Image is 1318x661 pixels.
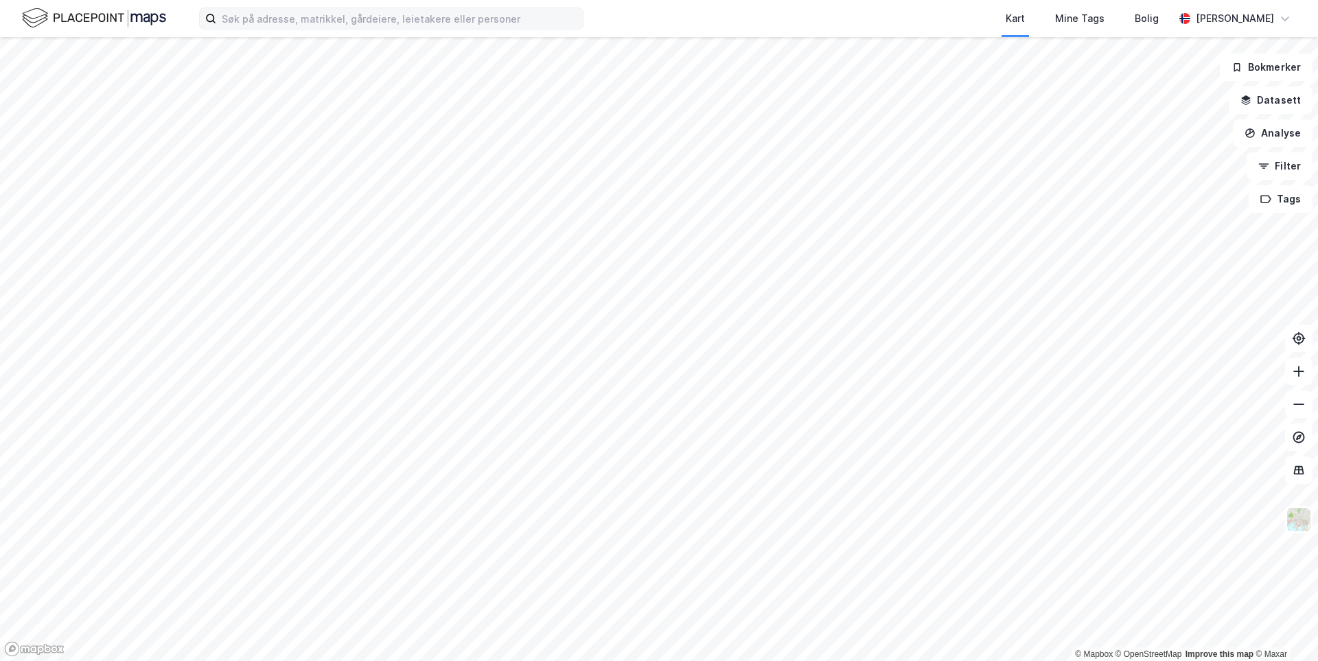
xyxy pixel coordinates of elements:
img: logo.f888ab2527a4732fd821a326f86c7f29.svg [22,6,166,30]
button: Datasett [1229,86,1313,114]
img: Z [1286,507,1312,533]
a: Improve this map [1186,649,1253,659]
div: Mine Tags [1055,10,1105,27]
button: Analyse [1233,119,1313,147]
div: [PERSON_NAME] [1196,10,1274,27]
div: Bolig [1135,10,1159,27]
a: Mapbox homepage [4,641,65,657]
button: Filter [1247,152,1313,180]
a: Mapbox [1075,649,1113,659]
iframe: Chat Widget [1249,595,1318,661]
input: Søk på adresse, matrikkel, gårdeiere, leietakere eller personer [216,8,583,29]
div: Kontrollprogram for chat [1249,595,1318,661]
a: OpenStreetMap [1115,649,1182,659]
button: Bokmerker [1220,54,1313,81]
button: Tags [1249,185,1313,213]
div: Kart [1006,10,1025,27]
